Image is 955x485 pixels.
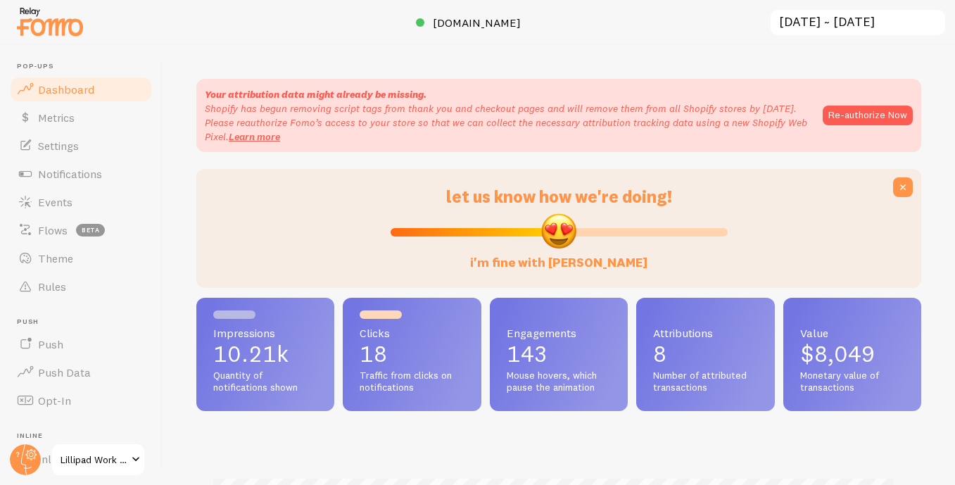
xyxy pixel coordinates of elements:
[446,186,672,207] span: let us know how we're doing!
[38,195,72,209] span: Events
[61,451,127,468] span: Lillipad Work Solutions
[38,365,91,379] span: Push Data
[38,223,68,237] span: Flows
[360,370,464,394] span: Traffic from clicks on notifications
[8,358,153,386] a: Push Data
[8,132,153,160] a: Settings
[507,327,611,339] span: Engagements
[38,111,75,125] span: Metrics
[38,393,71,408] span: Opt-In
[8,244,153,272] a: Theme
[800,327,904,339] span: Value
[360,343,464,365] p: 18
[38,279,66,294] span: Rules
[213,343,317,365] p: 10.21k
[38,167,102,181] span: Notifications
[8,160,153,188] a: Notifications
[653,343,757,365] p: 8
[8,272,153,301] a: Rules
[8,188,153,216] a: Events
[17,432,153,441] span: Inline
[8,386,153,415] a: Opt-In
[15,4,85,39] img: fomo-relay-logo-orange.svg
[8,330,153,358] a: Push
[229,130,280,143] a: Learn more
[540,212,578,250] img: emoji.png
[800,340,875,367] span: $8,049
[17,317,153,327] span: Push
[38,82,94,96] span: Dashboard
[8,103,153,132] a: Metrics
[800,370,904,394] span: Monetary value of transactions
[76,224,105,237] span: beta
[38,139,79,153] span: Settings
[507,343,611,365] p: 143
[213,370,317,394] span: Quantity of notifications shown
[823,106,913,125] button: Re-authorize Now
[38,337,63,351] span: Push
[653,370,757,394] span: Number of attributed transactions
[507,370,611,394] span: Mouse hovers, which pause the animation
[17,62,153,71] span: Pop-ups
[470,241,647,271] label: i'm fine with [PERSON_NAME]
[653,327,757,339] span: Attributions
[213,327,317,339] span: Impressions
[8,216,153,244] a: Flows beta
[8,75,153,103] a: Dashboard
[38,251,73,265] span: Theme
[360,327,464,339] span: Clicks
[205,88,426,101] strong: Your attribution data might already be missing.
[51,443,146,477] a: Lillipad Work Solutions
[205,101,809,144] p: Shopify has begun removing script tags from thank you and checkout pages and will remove them fro...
